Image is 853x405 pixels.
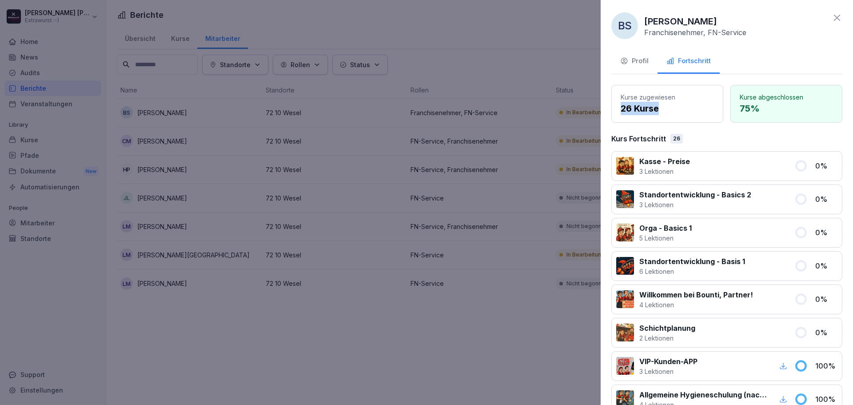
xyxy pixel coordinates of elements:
[639,189,751,200] p: Standortentwicklung - Basics 2
[740,92,833,102] p: Kurse abgeschlossen
[639,389,767,400] p: Allgemeine Hygieneschulung (nach LHMV §4)
[658,50,720,74] button: Fortschritt
[670,134,683,144] div: 26
[639,223,692,233] p: Orga - Basics 1
[621,92,714,102] p: Kurse zugewiesen
[815,361,837,371] p: 100 %
[639,267,745,276] p: 6 Lektionen
[815,327,837,338] p: 0 %
[639,200,751,209] p: 3 Lektionen
[639,156,690,167] p: Kasse - Preise
[740,102,833,115] p: 75 %
[815,227,837,238] p: 0 %
[611,133,666,144] p: Kurs Fortschritt
[639,367,698,376] p: 3 Lektionen
[639,167,690,176] p: 3 Lektionen
[639,356,698,367] p: VIP-Kunden-APP
[639,300,753,309] p: 4 Lektionen
[639,323,695,333] p: Schichtplanung
[620,56,649,66] div: Profil
[666,56,711,66] div: Fortschritt
[639,256,745,267] p: Standortentwicklung - Basis 1
[639,333,695,343] p: 2 Lektionen
[815,394,837,405] p: 100 %
[611,50,658,74] button: Profil
[639,289,753,300] p: Willkommen bei Bounti, Partner!
[621,102,714,115] p: 26 Kurse
[644,28,746,37] p: Franchisenehmer, FN-Service
[639,233,692,243] p: 5 Lektionen
[815,160,837,171] p: 0 %
[815,261,837,271] p: 0 %
[644,15,717,28] p: [PERSON_NAME]
[815,294,837,305] p: 0 %
[611,12,638,39] div: BS
[815,194,837,205] p: 0 %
